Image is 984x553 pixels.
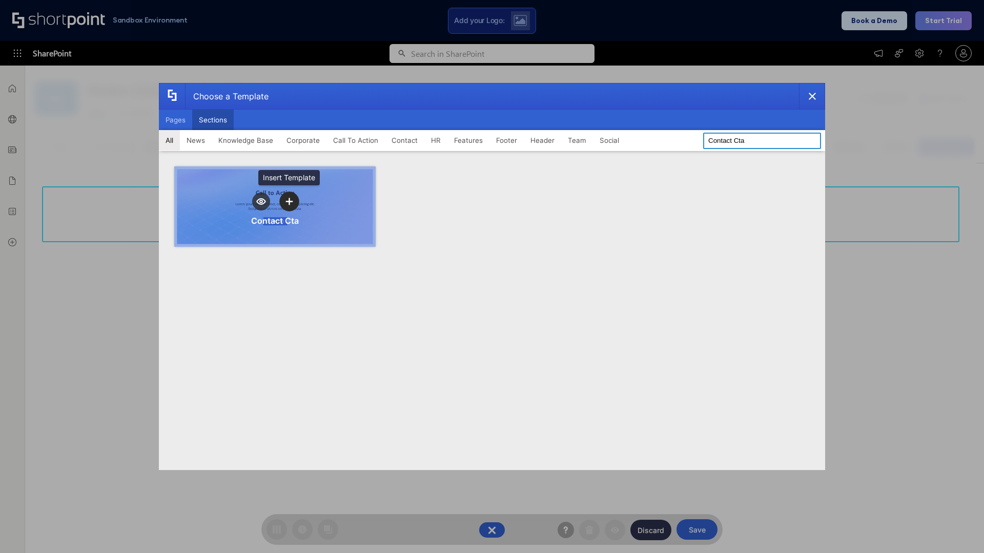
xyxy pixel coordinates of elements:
button: Social [593,130,626,151]
div: Contact Cta [251,216,299,226]
div: Choose a Template [185,83,269,109]
button: HR [424,130,447,151]
button: Corporate [280,130,326,151]
button: Features [447,130,489,151]
button: Team [561,130,593,151]
button: Contact [385,130,424,151]
button: Pages [159,110,192,130]
iframe: Chat Widget [933,504,984,553]
input: Search [703,133,821,149]
button: News [180,130,212,151]
div: template selector [159,83,825,470]
button: Knowledge Base [212,130,280,151]
button: Call To Action [326,130,385,151]
button: Sections [192,110,234,130]
button: All [159,130,180,151]
button: Footer [489,130,524,151]
button: Header [524,130,561,151]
